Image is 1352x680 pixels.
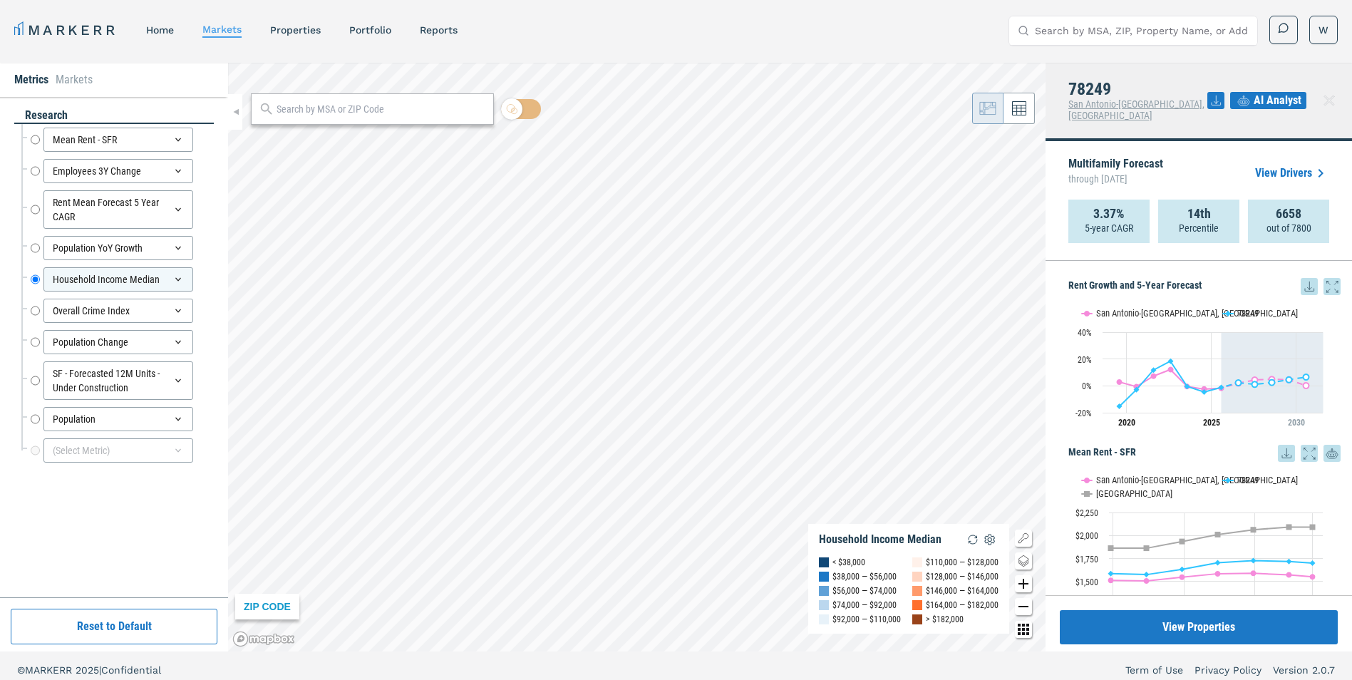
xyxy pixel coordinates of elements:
path: Wednesday, 14 Dec, 16:00, 1,584.29. San Antonio-New Braunfels, TX. [1215,571,1221,577]
div: Household Income Median [43,267,193,292]
a: home [146,24,174,36]
div: Population YoY Growth [43,236,193,260]
div: $38,000 — $56,000 [832,570,897,584]
g: 78249, line 4 of 4 with 5 data points. [1236,374,1309,387]
text: San Antonio-[GEOGRAPHIC_DATA], [GEOGRAPHIC_DATA] [1096,475,1298,485]
strong: 3.37% [1093,207,1125,221]
path: Thursday, 14 Dec, 16:00, 2,062.11. USA. [1251,527,1256,532]
div: $110,000 — $128,000 [926,555,998,570]
path: Monday, 14 Dec, 16:00, 1,861.53. USA. [1144,545,1150,551]
h5: Mean Rent - SFR [1068,445,1341,462]
a: reports [420,24,458,36]
a: Term of Use [1125,663,1183,677]
path: Saturday, 29 Jul, 17:00, -0.48. 78249. [1185,383,1190,389]
div: Rent Growth and 5-Year Forecast. Highcharts interactive chart. [1068,295,1341,438]
text: $1,500 [1075,577,1098,587]
li: Markets [56,71,93,88]
svg: Interactive chart [1068,462,1330,640]
div: $146,000 — $164,000 [926,584,998,598]
div: Rent Mean Forecast 5 Year CAGR [43,190,193,229]
button: Show/Hide Legend Map Button [1015,530,1032,547]
text: [GEOGRAPHIC_DATA] [1096,488,1172,499]
div: > $182,000 [926,612,964,627]
text: -20% [1075,408,1092,418]
button: Change style map button [1015,552,1032,570]
a: properties [270,24,321,36]
button: AI Analyst [1230,92,1306,109]
a: MARKERR [14,20,118,40]
button: W [1309,16,1338,44]
strong: 14th [1187,207,1211,221]
span: MARKERR [25,664,76,676]
path: Wednesday, 14 Dec, 16:00, 1,703.11. 78249. [1215,560,1221,565]
text: $2,000 [1075,531,1098,541]
a: Version 2.0.7 [1273,663,1335,677]
path: Saturday, 14 Dec, 16:00, 2,091.37. USA. [1286,524,1292,530]
path: Tuesday, 14 Dec, 16:00, 1,934.85. USA. [1180,538,1185,544]
div: Employees 3Y Change [43,159,193,183]
input: Search by MSA or ZIP Code [277,102,486,117]
span: through [DATE] [1068,170,1163,188]
div: $92,000 — $110,000 [832,612,901,627]
div: < $38,000 [832,555,865,570]
a: View Drivers [1255,165,1329,182]
path: Tuesday, 14 Dec, 16:00, 1,631.01. 78249. [1180,567,1185,572]
strong: 6658 [1276,207,1301,221]
path: Monday, 29 Jul, 17:00, 2.87. San Antonio-New Braunfels, TX. [1117,379,1123,385]
div: Mean Rent - SFR. Highcharts interactive chart. [1068,462,1341,640]
div: Mean Rent - SFR [43,128,193,152]
span: 2025 | [76,664,101,676]
path: Saturday, 14 Dec, 16:00, 1,511.17. San Antonio-New Braunfels, TX. [1108,577,1114,583]
span: W [1319,23,1328,37]
button: View Properties [1060,610,1338,644]
canvas: Map [228,63,1046,651]
tspan: 2030 [1288,418,1305,428]
tspan: 2020 [1118,418,1135,428]
text: 78249 [1237,475,1259,485]
path: Sunday, 29 Jul, 17:00, 4.61. 78249. [1286,376,1292,382]
button: Other options map button [1015,621,1032,638]
h5: Rent Growth and 5-Year Forecast [1068,278,1341,295]
path: Thursday, 14 Aug, 17:00, 2,090.59. USA. [1310,524,1316,530]
div: ZIP CODE [235,594,299,619]
button: Zoom in map button [1015,575,1032,592]
text: 0% [1082,381,1092,391]
path: Saturday, 14 Dec, 16:00, 1,571.03. San Antonio-New Braunfels, TX. [1286,572,1292,577]
span: © [17,664,25,676]
path: Saturday, 14 Dec, 16:00, 1,862. USA. [1108,545,1114,551]
p: Percentile [1179,221,1219,235]
path: Saturday, 29 Jul, 17:00, 2.5. 78249. [1269,379,1275,385]
path: Thursday, 14 Dec, 16:00, 1,589.03. San Antonio-New Braunfels, TX. [1251,570,1256,576]
img: Reload Legend [964,531,981,548]
span: AI Analyst [1254,92,1301,109]
path: Thursday, 14 Aug, 17:00, 1,549.51. San Antonio-New Braunfels, TX. [1310,574,1316,579]
path: Friday, 29 Jul, 17:00, 18.36. 78249. [1168,359,1174,364]
path: Monday, 29 Jul, 17:00, 6.5. 78249. [1304,374,1309,380]
path: Thursday, 29 Jul, 17:00, 1.09. 78249. [1252,381,1258,387]
svg: Interactive chart [1068,295,1330,438]
path: Wednesday, 29 Jul, 17:00, -2.83. 78249. [1134,386,1140,392]
path: Monday, 14 Dec, 16:00, 1,505.67. San Antonio-New Braunfels, TX. [1144,578,1150,584]
div: $74,000 — $92,000 [832,598,897,612]
path: Thursday, 29 Jul, 17:00, 11.76. 78249. [1151,367,1157,373]
a: Privacy Policy [1194,663,1261,677]
div: $128,000 — $146,000 [926,570,998,584]
a: Portfolio [349,24,391,36]
tspan: 2025 [1203,418,1220,428]
path: Thursday, 14 Dec, 16:00, 1,726.51. 78249. [1251,557,1256,563]
path: Monday, 29 Jul, 17:00, -15.26. 78249. [1117,403,1123,409]
div: Household Income Median [819,532,941,547]
text: $1,750 [1075,555,1098,565]
button: Zoom out map button [1015,598,1032,615]
path: Tuesday, 14 Dec, 16:00, 1,546.74. San Antonio-New Braunfels, TX. [1180,575,1185,580]
span: Confidential [101,664,161,676]
a: markets [202,24,242,35]
button: Show 78249 [1223,308,1260,319]
path: Monday, 29 Jul, 17:00, 0.15. San Antonio-New Braunfels, TX. [1304,383,1309,388]
path: Monday, 29 Jul, 17:00, -4.6. 78249. [1202,389,1207,395]
text: 20% [1078,355,1092,365]
div: Population [43,407,193,431]
div: SF - Forecasted 12M Units - Under Construction [43,361,193,400]
li: Metrics [14,71,48,88]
